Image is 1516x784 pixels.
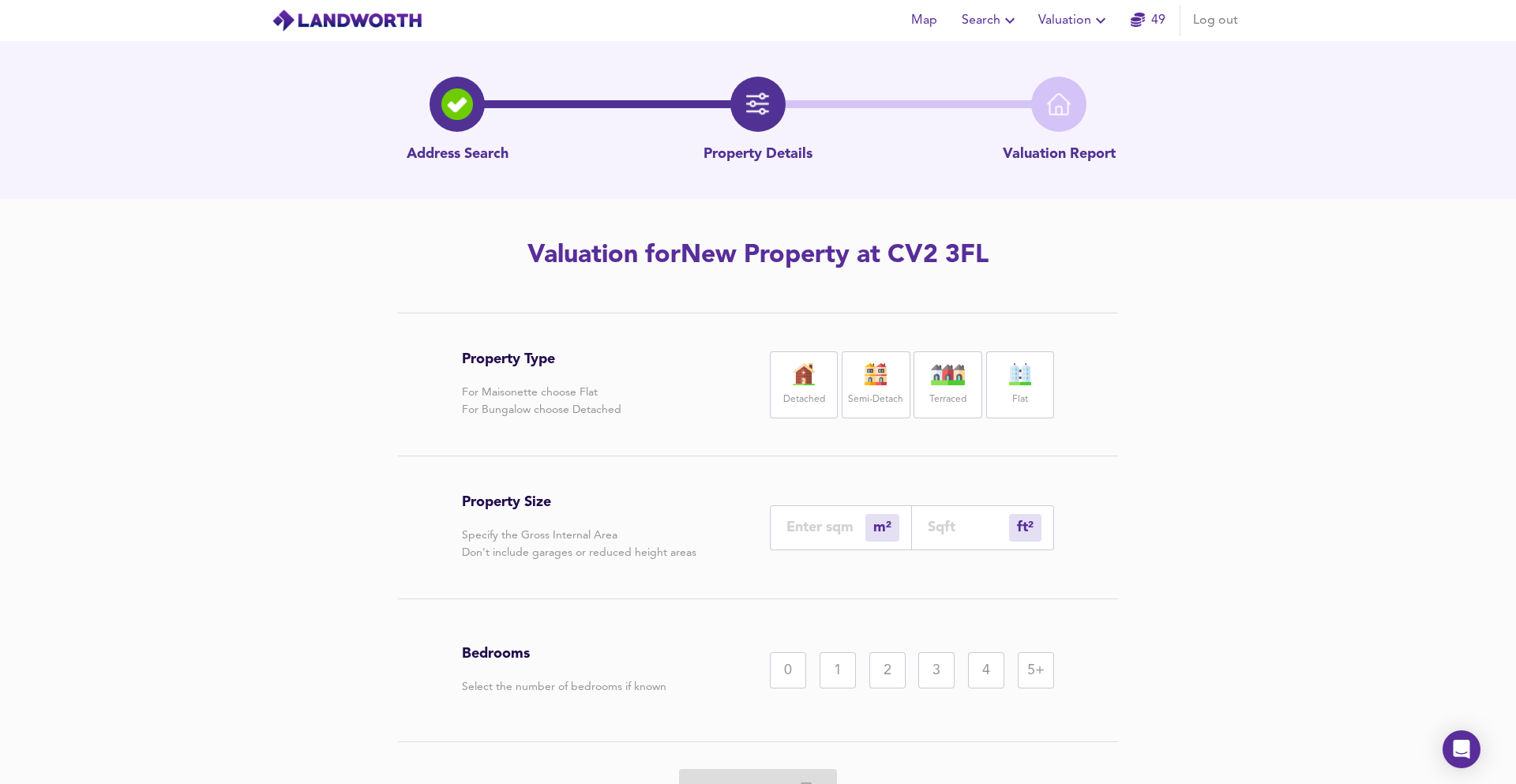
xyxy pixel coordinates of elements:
div: Terraced [914,351,981,418]
p: Select the number of bedrooms if known [462,678,666,696]
img: flat-icon [1000,363,1040,385]
img: logo [272,9,422,32]
h3: Property Size [462,493,696,511]
span: Valuation [1038,9,1110,32]
div: 2 [869,652,906,688]
div: 5+ [1018,652,1054,688]
button: Log out [1187,5,1244,36]
a: 49 [1131,9,1165,32]
button: Search [955,5,1026,36]
div: m² [1009,514,1041,542]
img: search-icon [441,88,473,120]
img: house-icon [784,363,824,385]
label: Terraced [929,390,966,410]
p: Specify the Gross Internal Area Don't include garages or reduced height areas [462,527,696,561]
button: Map [899,5,949,36]
img: filter-icon [746,92,770,116]
img: house-icon [856,363,895,385]
input: Enter sqm [786,519,865,535]
div: Detached [770,351,838,418]
div: 0 [770,652,806,688]
img: home-icon [1047,92,1071,116]
label: Semi-Detach [848,390,903,410]
div: 1 [820,652,856,688]
p: Valuation Report [1003,144,1116,165]
span: Search [962,9,1019,32]
h3: Bedrooms [462,645,666,662]
div: Flat [986,351,1054,418]
img: house-icon [929,363,968,385]
span: Log out [1193,9,1238,32]
div: Semi-Detach [842,351,910,418]
button: 49 [1123,5,1173,36]
label: Flat [1012,390,1028,410]
span: Map [905,9,943,32]
p: Property Details [704,144,812,165]
h3: Property Type [462,351,621,368]
div: 4 [968,652,1004,688]
div: m² [865,514,899,542]
p: Address Search [407,144,508,165]
button: Valuation [1032,5,1116,36]
label: Detached [783,390,825,410]
p: For Maisonette choose Flat For Bungalow choose Detached [462,384,621,418]
input: Sqft [928,519,1009,535]
div: 3 [918,652,955,688]
h2: Valuation for New Property at CV2 3FL [311,238,1205,273]
div: Open Intercom Messenger [1443,730,1480,768]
